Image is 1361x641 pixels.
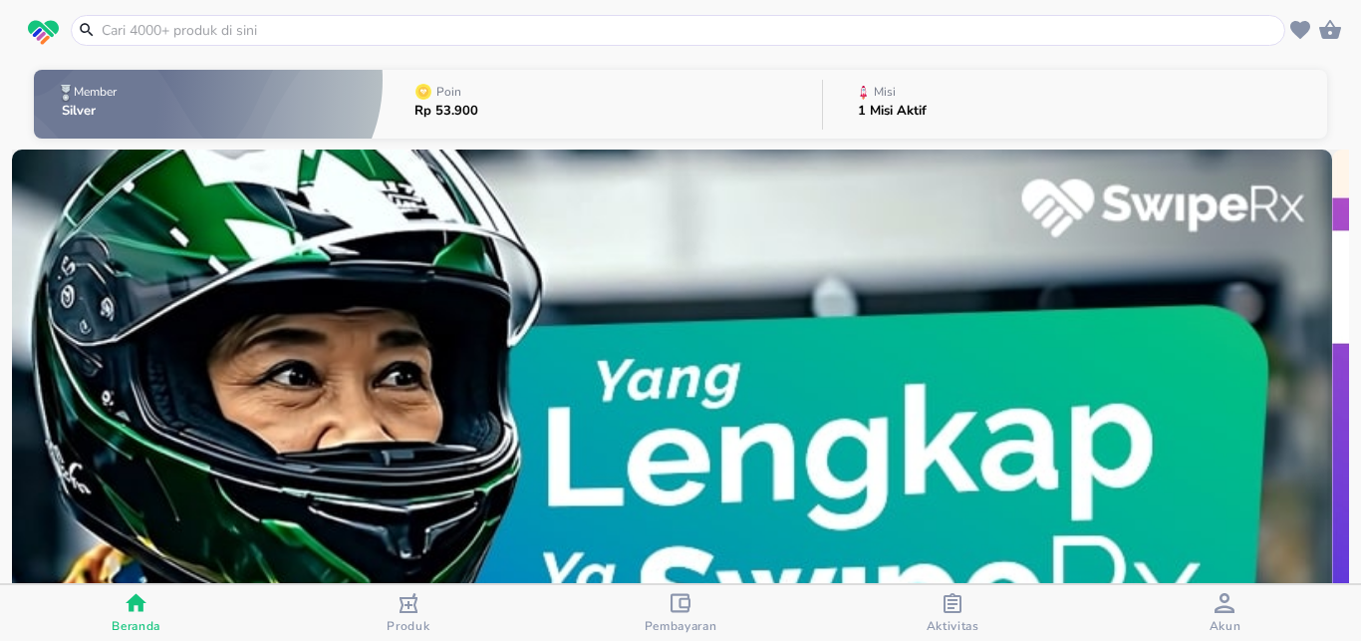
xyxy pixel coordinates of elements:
[112,618,160,634] span: Beranda
[1210,618,1241,634] span: Akun
[874,86,896,98] p: Misi
[1089,585,1361,641] button: Akun
[645,618,717,634] span: Pembayaran
[383,65,822,144] button: PoinRp 53.900
[74,86,117,98] p: Member
[387,618,429,634] span: Produk
[100,20,1280,41] input: Cari 4000+ produk di sini
[272,585,544,641] button: Produk
[817,585,1089,641] button: Aktivitas
[28,20,59,46] img: logo_swiperx_s.bd005f3b.svg
[414,105,478,118] p: Rp 53.900
[34,65,383,144] button: MemberSilver
[436,86,461,98] p: Poin
[823,65,1327,144] button: Misi1 Misi Aktif
[544,585,816,641] button: Pembayaran
[858,105,927,118] p: 1 Misi Aktif
[927,618,979,634] span: Aktivitas
[62,105,121,118] p: Silver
